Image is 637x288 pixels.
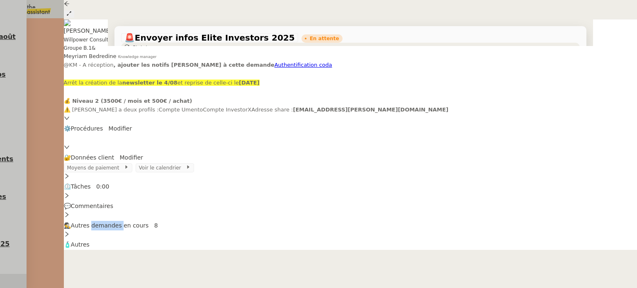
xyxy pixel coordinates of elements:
strong: [EMAIL_ADDRESS][PERSON_NAME][DOMAIN_NAME] [293,106,448,113]
nz-tag: Groupe B.1 [64,45,92,51]
span: Moyens de paiement [67,165,124,171]
span: Arrêt la création de la [64,80,122,86]
div: 🕵️Autres demandes en cours 8 [64,211,637,230]
div: ⚠️ [PERSON_NAME] a deux profils :Compte UmentoCompte InvestorXAdresse share : [64,105,637,114]
span: 🧴 [64,241,90,248]
div: 💬Commentaires [64,192,637,211]
span: Commentaires [71,203,113,209]
span: Knowledge manager [118,55,157,59]
span: Envoyer infos Elite Investors 2025 [124,33,295,43]
span: ⚙️ [64,125,109,132]
span: & [92,45,95,51]
span: 🔐 [64,154,120,161]
div: 🔐Données client Modifier [64,143,637,163]
strong: [DATE] [239,80,259,86]
a: [PERSON_NAME] [64,27,112,34]
strong: newsletter le 4/08 [122,80,177,86]
div: @KM - A réception [64,61,637,70]
div: En attente [310,36,339,41]
div: ⏲️Tâches 0:00 [64,172,637,192]
span: Meyriam Bedredine [64,53,117,59]
strong: 💰 Niveau 2 (3500€ / mois et 500€ / achat) [64,98,192,104]
div: ⚙️Procédures Modifier [64,114,637,134]
a: Modifier [119,154,143,161]
app-user-label: Knowledge manager [64,52,637,61]
span: 🚨 [124,33,135,43]
img: users%2FDBF5gIzOT6MfpzgDQC7eMkIK8iA3%2Favatar%2Fd943ca6c-06ba-4e73-906b-d60e05e423d3 [64,19,637,26]
span: 💬 [64,203,117,209]
div: 🧴Autres [64,230,637,250]
span: Statut [132,45,148,51]
span: Autres demandes en cours [71,222,149,229]
a: Authentification coda [275,62,332,68]
span: Tâches [71,183,91,190]
span: ⏲️ [64,183,113,190]
a: Modifier [109,125,132,132]
strong: , ajouter les notifs [PERSON_NAME] à cette demande [114,62,275,68]
span: 🕵️ [64,222,158,229]
span: Voir le calendrier [139,165,186,171]
span: et reprise de celle-ci le [177,80,239,86]
nz-tag: 8 [154,222,158,229]
span: Willpower Consulting [64,37,116,43]
span: Autres [71,241,90,248]
nz-tag: 0:00 [96,183,109,190]
span: Procédures [71,125,103,132]
span: Données client [71,154,114,161]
